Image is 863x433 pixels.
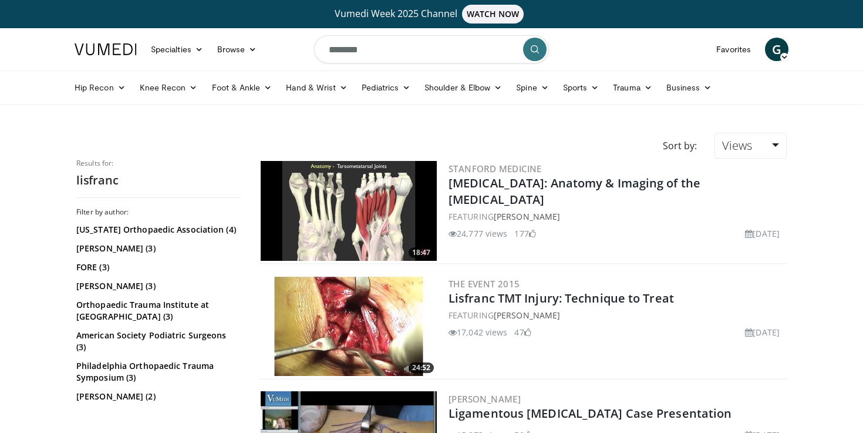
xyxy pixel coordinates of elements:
li: 47 [514,326,531,338]
a: 24:52 [261,276,437,376]
a: Knee Recon [133,76,205,99]
h3: Filter by author: [76,207,241,217]
a: Trauma [606,76,659,99]
a: Foot & Ankle [205,76,279,99]
a: [PERSON_NAME] (2) [76,391,238,402]
a: Hand & Wrist [279,76,355,99]
img: VuMedi Logo [75,43,137,55]
span: Views [722,137,752,153]
div: FEATURING [449,210,784,223]
a: 18:47 [261,161,437,261]
span: WATCH NOW [462,5,524,24]
a: Stanford Medicine [449,163,542,174]
input: Search topics, interventions [314,35,549,63]
a: Orthopaedic Trauma Institute at [GEOGRAPHIC_DATA] (3) [76,299,238,323]
a: Spine [509,76,555,99]
img: cf38df8d-9b01-422e-ad42-3a0389097cd5.300x170_q85_crop-smart_upscale.jpg [261,161,437,261]
a: Pediatrics [355,76,417,99]
a: American Society Podiatric Surgeons (3) [76,330,238,353]
a: Browse [210,38,264,61]
a: Sports [556,76,606,99]
p: Results for: [76,159,241,168]
a: [PERSON_NAME] [449,393,521,405]
div: FEATURING [449,309,784,321]
a: Shoulder & Elbow [417,76,509,99]
a: Favorites [709,38,758,61]
a: Vumedi Week 2025 ChannelWATCH NOW [76,5,787,24]
a: [PERSON_NAME] (3) [76,243,238,254]
a: Specialties [144,38,210,61]
a: Business [659,76,719,99]
a: Hip Recon [68,76,133,99]
span: 18:47 [409,247,434,258]
img: 184956fa-8010-450c-ab61-b39d3b62f7e2.300x170_q85_crop-smart_upscale.jpg [261,276,437,376]
span: 24:52 [409,362,434,373]
li: [DATE] [745,326,780,338]
h2: lisfranc [76,173,241,188]
li: 24,777 views [449,227,507,240]
a: [PERSON_NAME] [494,211,560,222]
a: Philadelphia Orthopaedic Trauma Symposium (3) [76,360,238,384]
a: [US_STATE] Orthopaedic Association (4) [76,224,238,236]
div: Sort by: [654,133,706,159]
a: Ligamentous [MEDICAL_DATA] Case Presentation [449,405,731,421]
li: 177 [514,227,535,240]
a: The Event 2015 [449,278,520,290]
a: Lisfranc TMT Injury: Technique to Treat [449,290,674,306]
a: FORE (3) [76,261,238,273]
a: Views [714,133,787,159]
li: [DATE] [745,227,780,240]
a: G [765,38,788,61]
a: [PERSON_NAME] [494,310,560,321]
a: [MEDICAL_DATA]: Anatomy & Imaging of the [MEDICAL_DATA] [449,175,700,207]
a: [PERSON_NAME] (3) [76,280,238,292]
li: 17,042 views [449,326,507,338]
